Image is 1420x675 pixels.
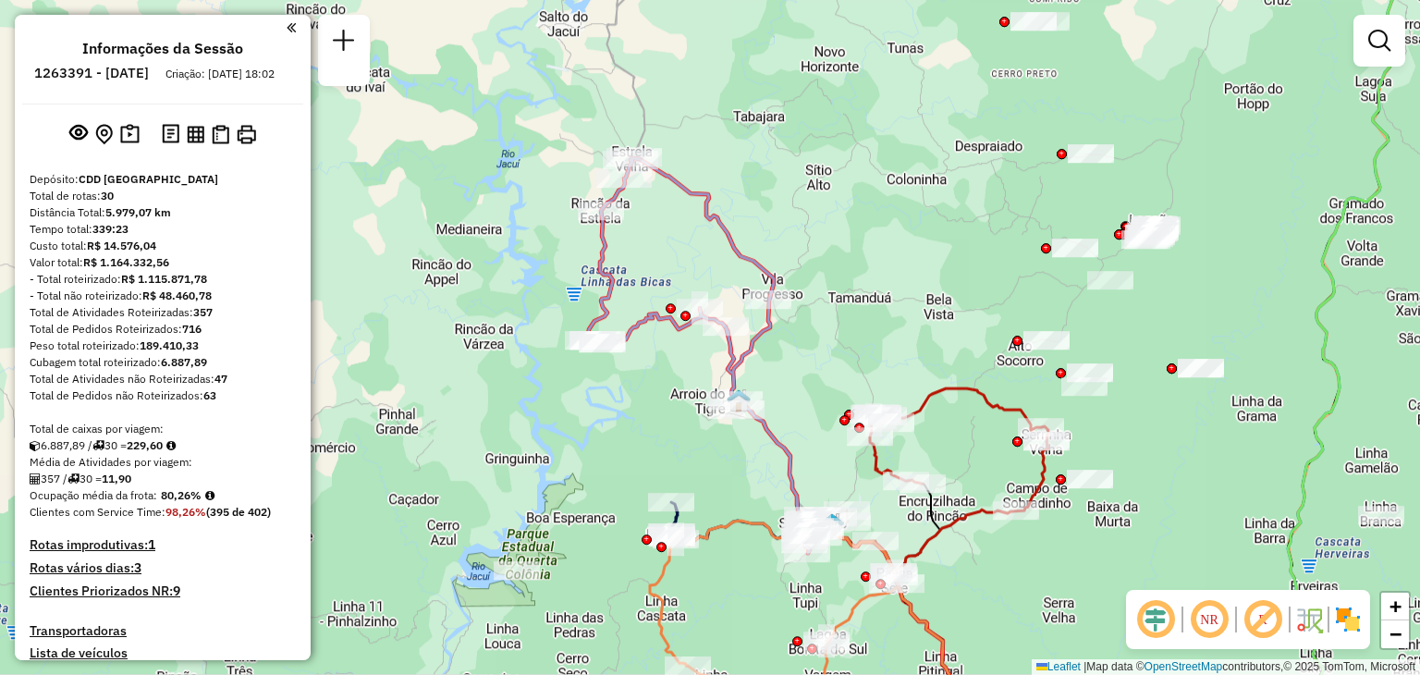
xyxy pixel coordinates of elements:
strong: 9 [173,583,180,599]
strong: 30 [101,189,114,202]
strong: 47 [214,372,227,386]
span: + [1389,595,1402,618]
div: Map data © contributors,© 2025 TomTom, Microsoft [1032,659,1420,675]
h4: Lista de veículos [30,645,296,661]
button: Imprimir Rotas [233,121,260,148]
button: Exibir sessão original [66,119,92,149]
i: Cubagem total roteirizado [30,440,41,451]
a: Leaflet [1036,660,1081,673]
strong: 11,90 [102,472,131,485]
div: Depósito: [30,171,296,188]
img: Fluxo de ruas [1294,605,1324,634]
div: Custo total: [30,238,296,254]
div: Distância Total: [30,204,296,221]
strong: 63 [203,388,216,402]
i: Meta Caixas/viagem: 227,95 Diferença: 1,65 [166,440,176,451]
div: Total de caixas por viagem: [30,421,296,437]
strong: 357 [193,305,213,319]
div: Atividade não roteirizada - RODRIGUES DOS SANTOS [1134,216,1181,235]
span: Exibir rótulo [1241,597,1285,642]
div: Total de Pedidos não Roteirizados: [30,387,296,404]
strong: 229,60 [127,438,163,452]
span: | [1083,660,1086,673]
div: 357 / 30 = [30,471,296,487]
div: Atividade não roteirizada - 59.586.112 JOAO ADAIR PEREIRA [1178,359,1224,377]
div: Atividade não roteirizada - SANTA GENI ALVES DA ROSA [1132,222,1179,240]
div: Atividade não roteirizada - Diane torrel [1128,223,1174,241]
div: Atividade não roteirizada - JARDEL TARIGA E CIA LTDA [1132,216,1178,235]
strong: R$ 48.460,78 [142,288,212,302]
h4: Clientes Priorizados NR: [30,583,296,599]
span: Ocultar NR [1187,597,1231,642]
strong: 1 [148,536,155,553]
div: Atividade não roteirizada - LUIZ HILARIO GUARIEN [1132,217,1179,236]
div: Média de Atividades por viagem: [30,454,296,471]
div: 6.887,89 / 30 = [30,437,296,454]
button: Painel de Sugestão [116,120,143,149]
div: Peso total roteirizado: [30,337,296,354]
div: Atividade não roteirizada - MAICON RICARDO MACHADO [1131,215,1177,234]
div: Atividade não roteirizada - COMERCIAL DE COMBUST [1131,219,1177,238]
a: Clique aqui para minimizar o painel [287,17,296,38]
i: Total de rotas [92,440,104,451]
strong: 6.887,89 [161,355,207,369]
strong: 3 [134,559,141,576]
h4: Transportadoras [30,623,296,639]
div: - Total roteirizado: [30,271,296,288]
button: Visualizar Romaneio [208,121,233,148]
div: Tempo total: [30,221,296,238]
div: Total de Pedidos Roteirizados: [30,321,296,337]
div: Cubagem total roteirizado: [30,354,296,371]
em: Média calculada utilizando a maior ocupação (%Peso ou %Cubagem) de cada rota da sessão. Rotas cro... [205,490,214,501]
div: Atividade não roteirizada - CLARICE DA FATIMA DOS SANTOS DA SILVA [1121,230,1168,249]
strong: 339:23 [92,222,129,236]
div: Criação: [DATE] 18:02 [158,66,282,82]
div: Atividade não roteirizada - DENILSON RODRIGUES D [1129,227,1175,245]
a: Zoom out [1381,620,1409,648]
div: - Total não roteirizado: [30,288,296,304]
a: Nova sessão e pesquisa [325,22,362,64]
strong: 98,26% [165,505,206,519]
img: Exibir/Ocultar setores [1333,605,1363,634]
div: Atividade não roteirizada - BELISARIO NUNES DE C [1124,230,1170,249]
h4: Rotas vários dias: [30,560,296,576]
strong: 716 [182,322,202,336]
button: Centralizar mapa no depósito ou ponto de apoio [92,120,116,149]
strong: 5.979,07 km [105,205,171,219]
span: Clientes com Service Time: [30,505,165,519]
strong: R$ 1.164.332,56 [83,255,169,269]
div: Atividade não roteirizada - MAIRA MUNDT [494,561,540,580]
strong: CDD [GEOGRAPHIC_DATA] [79,172,218,186]
img: Arroio do Tigre [727,388,751,412]
h4: Rotas improdutivas: [30,537,296,553]
strong: 80,26% [161,488,202,502]
span: Ocupação média da frota: [30,488,157,502]
h4: Informações da Sessão [82,40,243,57]
div: Atividade não roteirizada - SADY PALHANO [1132,222,1178,240]
i: Total de rotas [67,473,80,485]
span: Ocultar deslocamento [1133,597,1178,642]
strong: 189.410,33 [140,338,199,352]
button: Visualizar relatório de Roteirização [183,121,208,146]
div: Atividade não roteirizada - MERCADO LOPES [1067,470,1113,488]
div: Atividade não roteirizada - JOELSO SANTOS [1087,271,1133,289]
div: Total de Atividades não Roteirizadas: [30,371,296,387]
div: Atividade não roteirizada - MARIA MARLENE TARIGA [1127,228,1173,247]
a: Exibir filtros [1361,22,1398,59]
div: Atividade não roteirizada - OSEIAS RAMaO [868,413,914,432]
button: Logs desbloquear sessão [158,120,183,149]
div: Total de Atividades Roteirizadas: [30,304,296,321]
div: Atividade não roteirizada - COMERCIAL ANDRADE [1068,144,1114,163]
div: Atividade não roteirizada - 48.949.516 ELENA GOETZE [1358,506,1404,524]
h6: 1263391 - [DATE] [34,65,149,81]
div: Atividade não roteirizada - MERCADO DO GRINGO [1067,363,1113,382]
div: Atividade não roteirizada - AQUACAMPING [1010,12,1057,31]
div: Total de rotas: [30,188,296,204]
span: − [1389,622,1402,645]
strong: R$ 1.115.871,78 [121,272,207,286]
div: Valor total: [30,254,296,271]
a: Zoom in [1381,593,1409,620]
div: Atividade não roteirizada - BELONI BORGES [1061,377,1108,396]
div: Atividade não roteirizada - ANDRESSA FERNANDES [1052,239,1098,257]
div: Atividade não roteirizada - NERMI TEREZINHA DOS REIS [1127,222,1173,240]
